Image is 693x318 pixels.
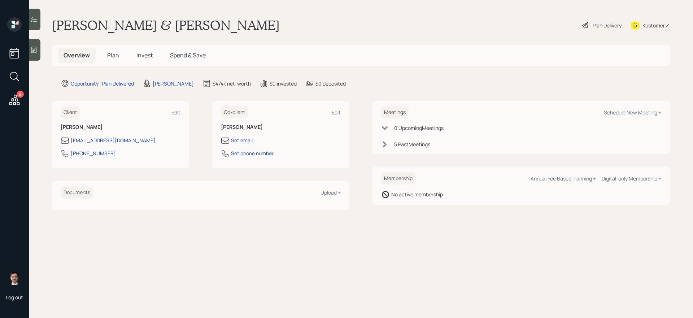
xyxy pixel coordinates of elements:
div: $474k net-worth [213,80,251,87]
div: Upload + [321,189,341,196]
h1: [PERSON_NAME] & [PERSON_NAME] [52,17,280,33]
div: Set email [231,136,253,144]
div: 0 Upcoming Meeting s [394,124,444,132]
div: 5 Past Meeting s [394,140,430,148]
h6: Meetings [381,106,409,118]
div: Kustomer [642,22,665,29]
span: Overview [64,51,90,59]
h6: Membership [381,173,415,184]
h6: [PERSON_NAME] [61,124,180,130]
span: Invest [136,51,153,59]
div: [PERSON_NAME] [153,80,194,87]
span: Spend & Save [170,51,206,59]
h6: [PERSON_NAME] [221,124,341,130]
div: $0 invested [270,80,297,87]
div: [PHONE_NUMBER] [71,149,116,157]
img: jonah-coleman-headshot.png [7,271,22,285]
h6: Documents [61,187,93,199]
div: No active membership [391,191,443,198]
h6: Client [61,106,80,118]
span: Plan [107,51,119,59]
div: Plan Delivery [593,22,622,29]
div: Edit [332,109,341,116]
div: Set phone number [231,149,274,157]
h6: Co-client [221,106,248,118]
div: Edit [171,109,180,116]
div: [EMAIL_ADDRESS][DOMAIN_NAME] [71,136,156,144]
div: Annual Fee Based Planning + [531,175,596,182]
div: Opportunity · Plan Delivered [71,80,134,87]
div: 8 [17,91,24,98]
div: Digital-only Membership + [602,175,661,182]
div: Log out [6,294,23,301]
div: $0 deposited [315,80,346,87]
div: Schedule New Meeting + [604,109,661,116]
